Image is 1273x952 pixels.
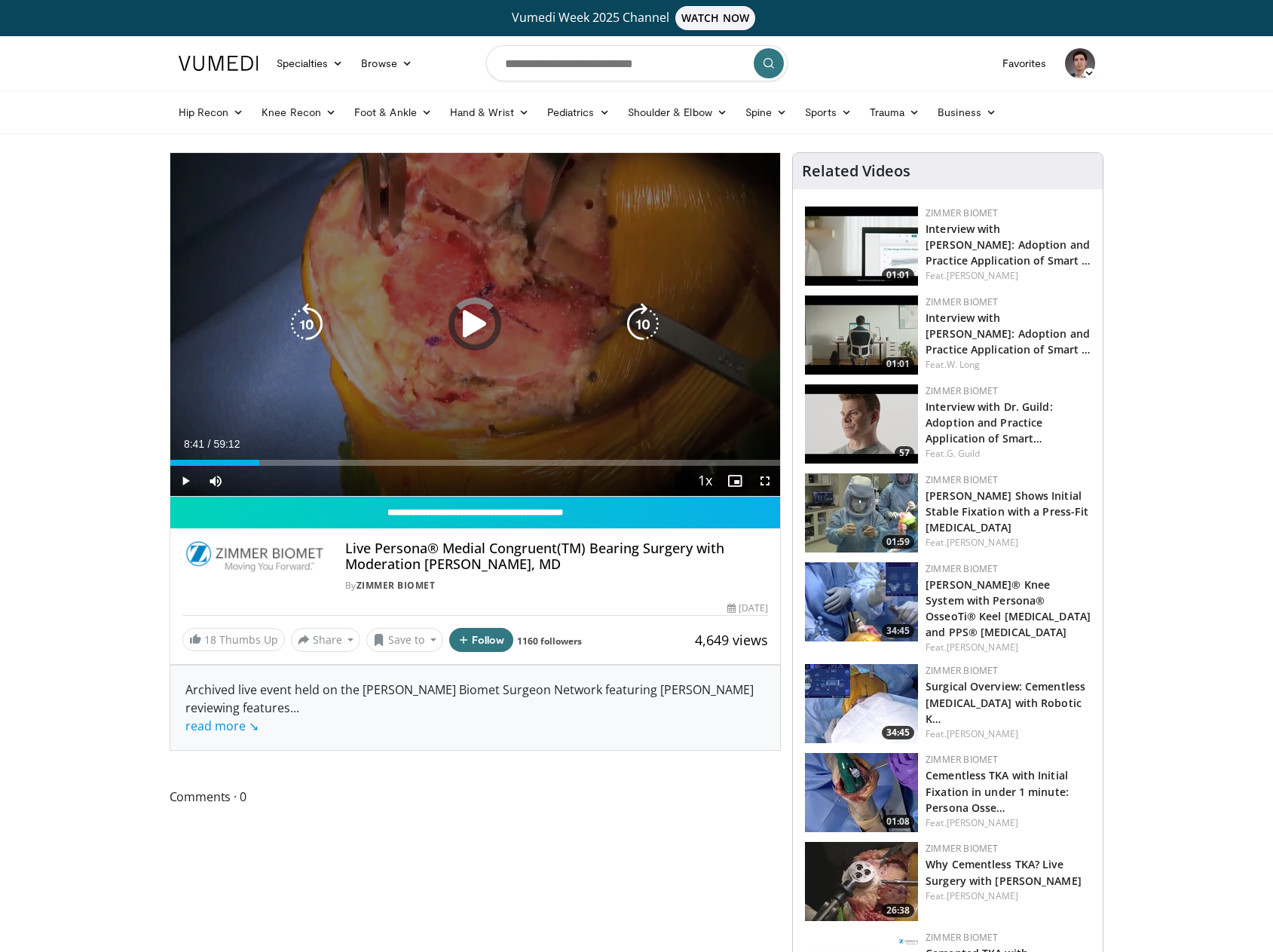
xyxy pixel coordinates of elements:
button: Mute [200,466,231,496]
span: Comments 0 [170,787,782,807]
span: 34:45 [882,726,914,739]
a: Interview with [PERSON_NAME]: Adoption and Practice Application of Smart … [926,222,1091,268]
button: Play [170,466,200,496]
a: Hand & Wrist [441,97,538,127]
a: Trauma [861,97,929,127]
button: Save to [366,628,443,652]
div: Progress Bar [170,460,781,466]
a: Zimmer Biomet [926,842,998,855]
a: Foot & Ankle [345,97,441,127]
div: Feat. [926,727,1091,741]
a: Spine [736,97,796,127]
span: / [208,438,211,450]
a: Interview with Dr. Guild: Adoption and Practice Application of Smart… [926,399,1053,445]
div: Feat. [926,269,1091,283]
img: 71cc6839-a541-41aa-ab02-d04c9c1ad4e9.150x105_q85_crop-smart_upscale.jpg [805,842,918,921]
a: 26:38 [805,842,918,921]
a: G. Guild [947,447,981,460]
a: [PERSON_NAME] [947,641,1018,654]
span: 59:12 [213,438,240,450]
a: W. Long [947,358,981,371]
a: Zimmer Biomet [926,295,998,308]
button: Fullscreen [750,466,780,496]
span: 34:45 [882,624,914,638]
a: Zimmer Biomet [926,207,998,219]
a: Shoulder & Elbow [619,97,736,127]
span: 01:01 [882,357,914,371]
div: [DATE] [727,602,768,615]
img: f72d72d8-c1d0-44e1-8f2b-72edd30b7ad8.150x105_q85_crop-smart_upscale.jpg [805,562,918,641]
a: Interview with [PERSON_NAME]: Adoption and Practice Application of Smart … [926,311,1091,357]
img: 01664f9e-370f-4f3e-ba1a-1c36ebbe6e28.150x105_q85_crop-smart_upscale.jpg [805,295,918,375]
img: 9076d05d-1948-43d5-895b-0b32d3e064e7.150x105_q85_crop-smart_upscale.jpg [805,207,918,286]
a: 01:08 [805,753,918,832]
span: 01:01 [882,268,914,282]
img: c951bdf5-abfe-4c00-a045-73b5070dd0f6.150x105_q85_crop-smart_upscale.jpg [805,384,918,464]
a: Zimmer Biomet [926,384,998,397]
button: Follow [449,628,514,652]
a: [PERSON_NAME] [947,536,1018,549]
a: Knee Recon [252,97,345,127]
a: 57 [805,384,918,464]
span: 8:41 [184,438,204,450]
div: Feat. [926,816,1091,830]
span: 4,649 views [695,631,768,649]
img: 6bc46ad6-b634-4876-a934-24d4e08d5fac.150x105_q85_crop-smart_upscale.jpg [805,473,918,553]
div: Feat. [926,641,1091,654]
a: 1160 followers [517,635,582,647]
a: 01:01 [805,295,918,375]
a: Zimmer Biomet [926,753,998,766]
video-js: Video Player [170,153,781,497]
a: Pediatrics [538,97,619,127]
a: [PERSON_NAME] [947,727,1018,740]
span: WATCH NOW [675,6,755,30]
span: 01:08 [882,815,914,828]
a: Cementless TKA with Initial Fixation in under 1 minute: Persona Osse… [926,768,1069,814]
a: 01:59 [805,473,918,553]
input: Search topics, interventions [486,45,788,81]
a: [PERSON_NAME] [947,889,1018,902]
a: 34:45 [805,664,918,743]
button: Share [291,628,361,652]
button: Playback Rate [690,466,720,496]
img: VuMedi Logo [179,56,259,71]
div: Archived live event held on the [PERSON_NAME] Biomet Surgeon Network featuring [PERSON_NAME] revi... [185,681,766,735]
a: read more ↘ [185,718,259,734]
a: [PERSON_NAME] [947,269,1018,282]
a: Vumedi Week 2025 ChannelWATCH NOW [181,6,1093,30]
a: Hip Recon [170,97,253,127]
div: Feat. [926,889,1091,903]
a: Why Cementless TKA? Live Surgery with [PERSON_NAME] [926,857,1082,887]
span: 26:38 [882,904,914,917]
div: Feat. [926,536,1091,549]
img: Avatar [1065,48,1095,78]
img: efb49b48-2389-4829-a075-cfbe092b0771.150x105_q85_crop-smart_upscale.jpg [805,664,918,743]
a: Zimmer Biomet [926,562,998,575]
a: [PERSON_NAME]® Knee System with Persona® OsseoTi® Keel [MEDICAL_DATA] and PPS® [MEDICAL_DATA] [926,577,1091,639]
a: Zimmer Biomet [926,473,998,486]
a: [PERSON_NAME] [947,816,1018,829]
a: Zimmer Biomet [926,931,998,944]
span: 57 [895,446,914,460]
div: By [345,579,769,592]
div: Feat. [926,447,1091,461]
div: Feat. [926,358,1091,372]
a: Browse [352,48,421,78]
a: 18 Thumbs Up [182,628,285,651]
a: 34:45 [805,562,918,641]
a: Sports [796,97,861,127]
a: 01:01 [805,207,918,286]
h4: Related Videos [802,162,910,180]
a: [PERSON_NAME] Shows Initial Stable Fixation with a Press-Fit [MEDICAL_DATA] [926,488,1088,534]
a: Zimmer Biomet [926,664,998,677]
span: ... [185,699,299,734]
img: Zimmer Biomet [182,540,327,577]
a: Zimmer Biomet [357,579,436,592]
span: 18 [204,632,216,647]
a: Specialties [268,48,353,78]
a: Favorites [993,48,1056,78]
a: Business [929,97,1005,127]
a: Surgical Overview: Cementless [MEDICAL_DATA] with Robotic K… [926,679,1085,725]
button: Enable picture-in-picture mode [720,466,750,496]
